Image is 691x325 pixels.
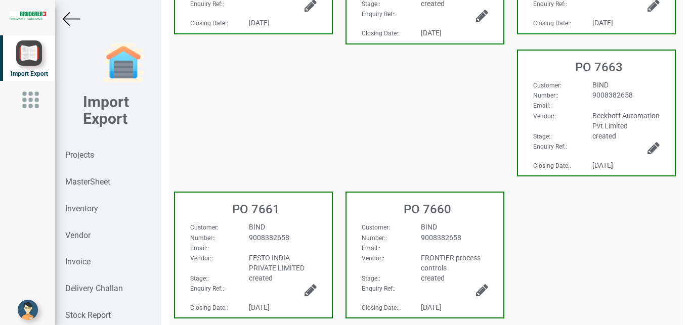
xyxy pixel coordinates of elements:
[533,143,567,150] span: :
[190,245,209,252] span: :
[249,234,289,242] span: 9008382658
[362,235,387,242] span: :
[190,20,227,27] strong: Closing Date:
[533,143,566,150] strong: Enquiry Ref:
[421,303,442,311] span: [DATE]
[533,102,550,109] strong: Email:
[190,255,211,262] strong: Vendor:
[533,82,562,89] span: :
[65,150,94,160] strong: Projects
[592,19,613,27] span: [DATE]
[592,161,613,169] span: [DATE]
[190,275,209,282] span: :
[533,82,560,89] strong: Customer
[65,257,91,266] strong: Invoice
[523,61,675,74] h3: PO 7663
[421,234,461,242] span: 9008382658
[533,162,570,169] strong: Closing Date:
[592,81,609,89] span: BIND
[421,223,437,231] span: BIND
[190,235,214,242] strong: Number:
[362,224,388,231] strong: Customer
[65,310,111,320] strong: Stock Report
[190,245,207,252] strong: Email:
[362,304,400,311] span: :
[362,255,384,262] span: :
[362,245,379,252] strong: Email:
[533,113,554,120] strong: Vendor:
[533,162,571,169] span: :
[362,255,383,262] strong: Vendor:
[190,304,227,311] strong: Closing Date:
[65,284,123,293] strong: Delivery Challan
[533,1,566,8] strong: Enquiry Ref:
[533,20,571,27] span: :
[190,304,228,311] span: :
[249,254,305,272] span: FESTO INDIA PRIVATE LIMITED
[249,303,270,311] span: [DATE]
[362,245,380,252] span: :
[249,274,273,282] span: created
[65,204,98,213] strong: Inventory
[83,93,129,127] b: Import Export
[362,30,398,37] strong: Closing Date:
[362,224,390,231] span: :
[533,133,550,140] strong: Stage:
[592,91,633,99] span: 9008382658
[362,235,385,242] strong: Number:
[352,203,503,216] h3: PO 7660
[362,11,396,18] span: :
[362,1,380,8] span: :
[103,43,144,83] img: garage-closed.png
[421,274,445,282] span: created
[533,92,558,99] span: :
[533,92,557,99] strong: Number:
[533,113,556,120] span: :
[533,1,567,8] span: :
[190,285,223,292] strong: Enquiry Ref:
[533,102,552,109] span: :
[362,1,379,8] strong: Stage:
[190,285,224,292] span: :
[190,224,217,231] strong: Customer
[65,230,91,240] strong: Vendor
[362,285,396,292] span: :
[421,29,442,37] span: [DATE]
[249,223,265,231] span: BIND
[592,112,660,130] span: Beckhoff Automation Pvt Limited
[11,70,48,77] span: Import Export
[190,224,219,231] span: :
[533,20,570,27] strong: Closing Date:
[190,255,213,262] span: :
[249,19,270,27] span: [DATE]
[362,304,398,311] strong: Closing Date:
[362,275,380,282] span: :
[592,132,616,140] span: created
[362,275,379,282] strong: Stage:
[180,203,332,216] h3: PO 7661
[533,133,552,140] span: :
[190,20,228,27] span: :
[362,11,394,18] strong: Enquiry Ref:
[362,30,400,37] span: :
[362,285,394,292] strong: Enquiry Ref:
[190,1,224,8] span: :
[65,177,110,187] strong: MasterSheet
[190,235,215,242] span: :
[190,275,207,282] strong: Stage:
[421,254,481,272] span: FRONTIER process controls
[190,1,223,8] strong: Enquiry Ref:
